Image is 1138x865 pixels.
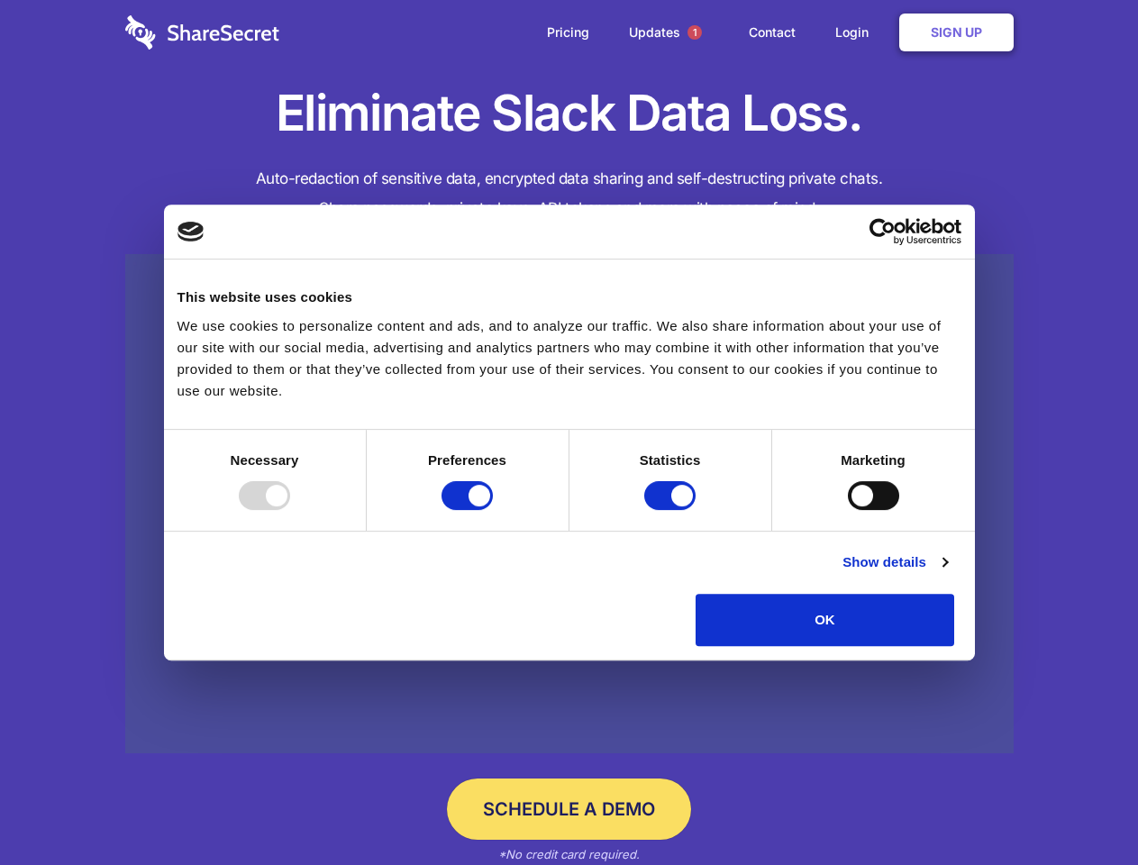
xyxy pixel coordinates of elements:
strong: Preferences [428,452,506,468]
a: Usercentrics Cookiebot - opens in a new window [804,218,961,245]
a: Show details [842,551,947,573]
img: logo [178,222,205,241]
button: OK [696,594,954,646]
img: logo-wordmark-white-trans-d4663122ce5f474addd5e946df7df03e33cb6a1c49d2221995e7729f52c070b2.svg [125,15,279,50]
h1: Eliminate Slack Data Loss. [125,81,1014,146]
a: Wistia video thumbnail [125,254,1014,754]
em: *No credit card required. [498,847,640,861]
strong: Necessary [231,452,299,468]
h4: Auto-redaction of sensitive data, encrypted data sharing and self-destructing private chats. Shar... [125,164,1014,223]
div: We use cookies to personalize content and ads, and to analyze our traffic. We also share informat... [178,315,961,402]
span: 1 [687,25,702,40]
a: Pricing [529,5,607,60]
strong: Marketing [841,452,906,468]
strong: Statistics [640,452,701,468]
a: Schedule a Demo [447,778,691,840]
div: This website uses cookies [178,287,961,308]
a: Sign Up [899,14,1014,51]
a: Login [817,5,896,60]
a: Contact [731,5,814,60]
